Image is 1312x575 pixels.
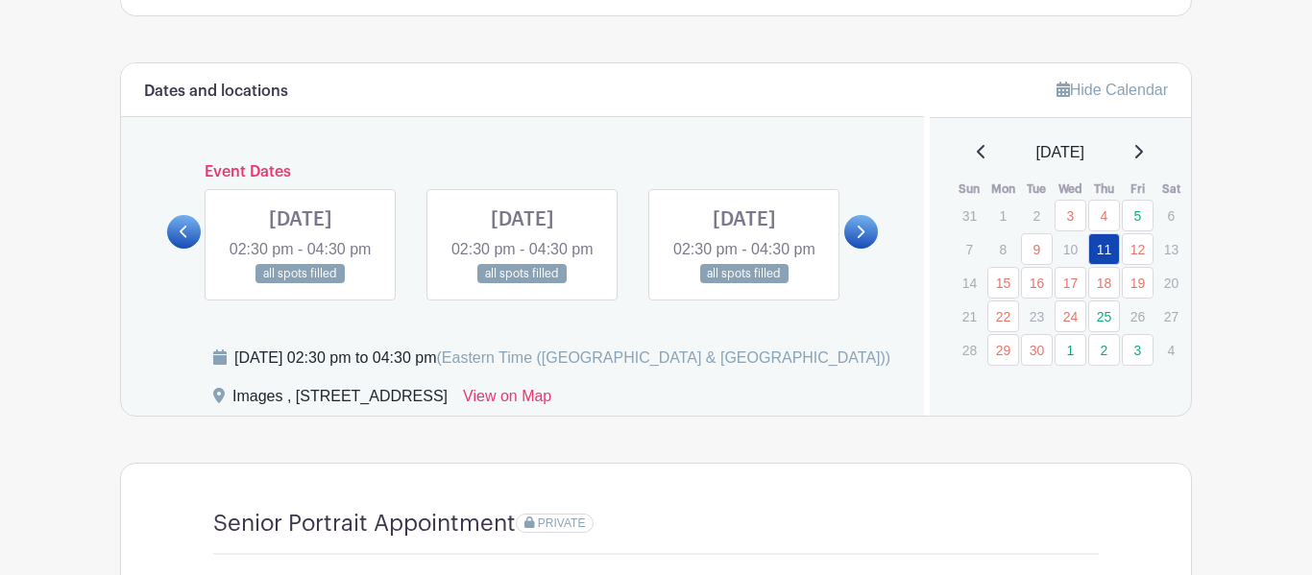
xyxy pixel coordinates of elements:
span: [DATE] [1036,141,1084,164]
h6: Dates and locations [144,83,288,101]
a: 30 [1021,334,1053,366]
p: 26 [1122,301,1154,331]
p: 27 [1155,301,1187,331]
p: 4 [1155,335,1187,365]
p: 21 [954,301,985,331]
a: 9 [1021,233,1053,265]
th: Fri [1121,180,1154,199]
a: 25 [1088,300,1120,332]
a: Hide Calendar [1057,82,1168,98]
th: Sat [1154,180,1188,199]
a: 3 [1122,334,1154,366]
th: Wed [1054,180,1087,199]
span: (Eastern Time ([GEOGRAPHIC_DATA] & [GEOGRAPHIC_DATA])) [436,349,890,366]
p: 7 [954,234,985,264]
p: 23 [1021,301,1053,331]
th: Sun [953,180,986,199]
a: 2 [1088,334,1120,366]
span: PRIVATE [538,516,586,530]
a: 5 [1122,200,1154,231]
p: 20 [1155,268,1187,298]
p: 6 [1155,201,1187,230]
h4: Senior Portrait Appointment [213,510,516,538]
p: 31 [954,201,985,230]
p: 8 [987,234,1019,264]
p: 28 [954,335,985,365]
a: 17 [1055,267,1086,299]
a: View on Map [463,385,551,416]
a: 19 [1122,267,1154,299]
a: 29 [987,334,1019,366]
p: 1 [987,201,1019,230]
div: [DATE] 02:30 pm to 04:30 pm [234,347,890,370]
th: Tue [1020,180,1054,199]
a: 22 [987,300,1019,332]
p: 14 [954,268,985,298]
a: 4 [1088,200,1120,231]
a: 24 [1055,300,1086,332]
a: 3 [1055,200,1086,231]
th: Thu [1087,180,1121,199]
p: 2 [1021,201,1053,230]
a: 15 [987,267,1019,299]
a: 12 [1122,233,1154,265]
a: 1 [1055,334,1086,366]
a: 16 [1021,267,1053,299]
a: 11 [1088,233,1120,265]
p: 13 [1155,234,1187,264]
p: 10 [1055,234,1086,264]
a: 18 [1088,267,1120,299]
h6: Event Dates [201,163,844,181]
div: Images , [STREET_ADDRESS] [232,385,448,416]
th: Mon [986,180,1020,199]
